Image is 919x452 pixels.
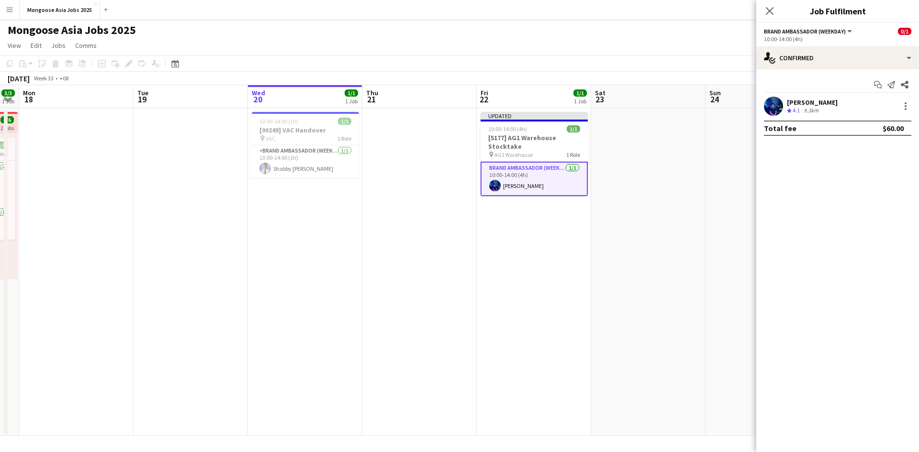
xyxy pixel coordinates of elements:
div: Updated [481,112,588,120]
span: Comms [75,41,97,50]
span: 1 Role [337,135,351,142]
div: $60.00 [883,123,904,133]
span: 1/1 [345,89,358,97]
span: Jobs [51,41,66,50]
h3: [5177] AG1 Warehouse Stocktake [481,133,588,151]
app-job-card: Updated10:00-14:00 (4h)1/1[5177] AG1 Warehouse Stocktake AG1 Warehouse1 RoleBrand Ambassador (wee... [481,112,588,196]
span: 1/1 [567,125,580,132]
a: Comms [71,39,101,52]
span: VAC [266,135,275,142]
app-job-card: 13:00-14:00 (1h)1/1[00249] VAC Handover VAC1 RoleBrand Ambassador (weekday)1/113:00-14:00 (1h)Sha... [252,112,359,178]
button: Brand Ambassador (weekday) [764,28,853,35]
span: 20 [250,94,265,105]
span: 22 [479,94,488,105]
span: 21 [365,94,378,105]
div: 2 jobs [0,123,14,132]
div: Total fee [764,123,796,133]
span: 13:00-14:00 (1h) [259,118,298,125]
div: 1 Job [345,98,358,105]
a: View [4,39,25,52]
div: 1 Job [2,98,14,105]
span: 24 [708,94,721,105]
span: 3/3 [1,89,15,97]
span: Mon [23,88,35,97]
span: Wed [252,88,265,97]
a: Jobs [47,39,69,52]
h3: [00249] VAC Handover [252,126,359,134]
h1: Mongoose Asia Jobs 2025 [8,23,136,37]
div: [PERSON_NAME] [787,98,838,107]
span: 0/1 [898,28,911,35]
app-card-role: Brand Ambassador (weekday)1/113:00-14:00 (1h)Shabby [PERSON_NAME] [252,145,359,178]
span: 1/1 [338,118,351,125]
span: Fri [481,88,488,97]
span: 1 Role [566,151,580,158]
span: View [8,41,21,50]
button: Mongoose Asia Jobs 2025 [20,0,100,19]
div: 9.3km [802,107,820,115]
a: Edit [27,39,45,52]
div: Confirmed [756,46,919,69]
span: AG1 Warehouse [494,151,533,158]
span: 4.1 [793,107,800,114]
span: 18 [22,94,35,105]
div: 10:00-14:00 (4h) [764,35,911,43]
span: Thu [366,88,378,97]
div: [DATE] [8,74,30,83]
span: 1/1 [573,89,587,97]
div: 1 Job [574,98,586,105]
span: Tue [137,88,148,97]
app-card-role: Brand Ambassador (weekday)1/110:00-14:00 (4h)[PERSON_NAME] [481,162,588,196]
span: Sun [709,88,721,97]
span: Week 33 [32,75,56,82]
div: +08 [59,75,68,82]
span: Sat [595,88,605,97]
span: 23 [594,94,605,105]
span: 19 [136,94,148,105]
span: 10:00-14:00 (4h) [488,125,527,132]
span: 6/6 [0,116,14,123]
span: Edit [31,41,42,50]
span: Brand Ambassador (weekday) [764,28,846,35]
h3: Job Fulfilment [756,5,919,17]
